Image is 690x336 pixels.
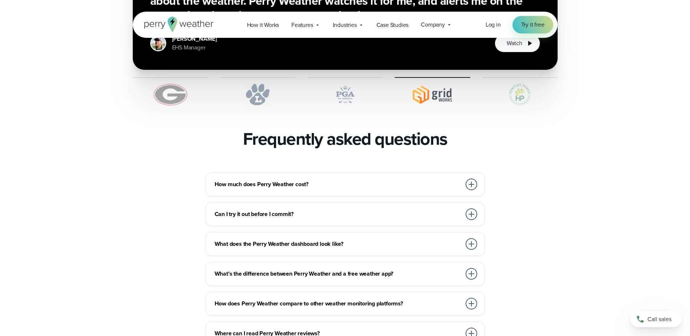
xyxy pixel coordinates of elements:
a: Try it free [512,16,553,33]
span: Watch [507,39,522,48]
h2: Frequently asked questions [243,129,447,149]
h3: What’s the difference between Perry Weather and a free weather app? [215,269,461,278]
div: EHS Manager [172,43,217,52]
a: Call sales [630,311,681,327]
span: Company [421,20,445,29]
h3: What does the Perry Weather dashboard look like? [215,240,461,248]
a: How it Works [241,17,286,32]
h3: How much does Perry Weather cost? [215,180,461,189]
span: Features [291,21,313,29]
span: How it Works [247,21,279,29]
span: Call sales [647,315,671,324]
span: Industries [333,21,357,29]
img: PGA.svg [307,84,383,105]
h3: Can I try it out before I commit? [215,210,461,219]
span: Try it free [521,20,545,29]
img: Gridworks.svg [395,84,470,105]
a: Log in [486,20,501,29]
button: Watch [495,34,540,52]
span: Case Studies [376,21,409,29]
h3: How does Perry Weather compare to other weather monitoring platforms? [215,299,461,308]
img: Shane Calloway Headshot [151,36,165,50]
div: [PERSON_NAME] [172,35,217,43]
a: Case Studies [370,17,415,32]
